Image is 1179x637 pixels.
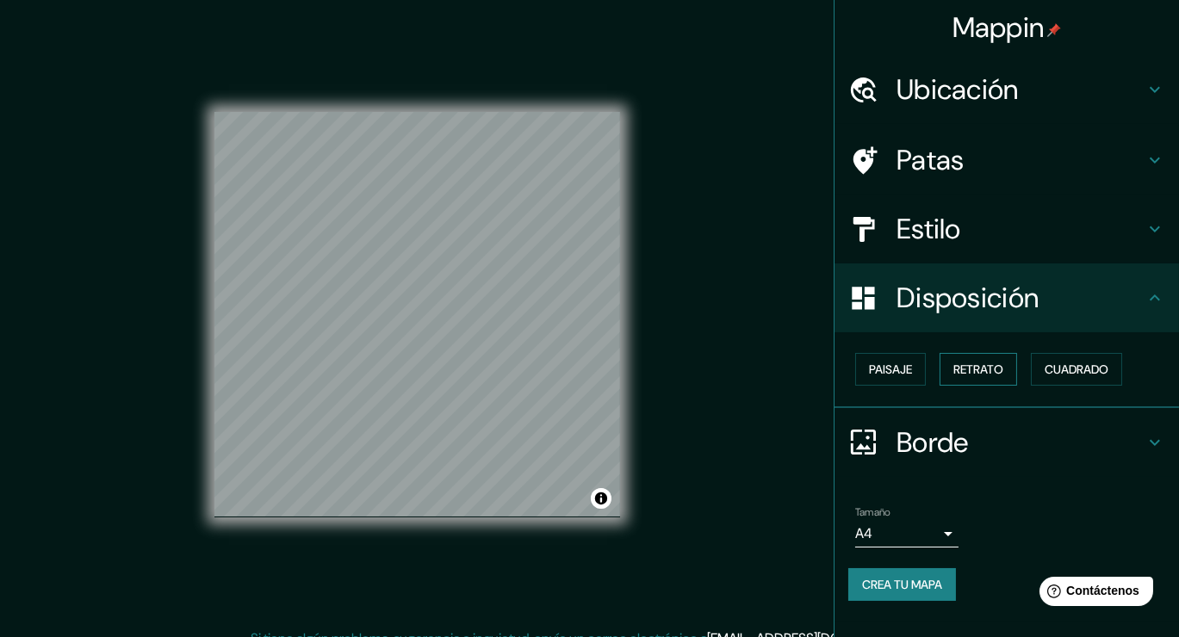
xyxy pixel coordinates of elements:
iframe: Lanzador de widgets de ayuda [1026,570,1160,618]
font: Retrato [953,362,1003,377]
font: Estilo [897,211,961,247]
font: Patas [897,142,965,178]
div: Disposición [835,263,1179,332]
div: Patas [835,126,1179,195]
img: pin-icon.png [1047,23,1061,37]
font: Disposición [897,280,1039,316]
font: Ubicación [897,71,1019,108]
font: Paisaje [869,362,912,377]
button: Retrato [940,353,1017,386]
font: Tamaño [855,505,890,519]
div: Estilo [835,195,1179,263]
div: Borde [835,408,1179,477]
button: Crea tu mapa [848,568,956,601]
font: Borde [897,424,969,461]
canvas: Mapa [214,112,620,517]
div: Ubicación [835,55,1179,124]
button: Cuadrado [1031,353,1122,386]
font: A4 [855,524,872,542]
button: Paisaje [855,353,926,386]
font: Crea tu mapa [862,577,942,592]
font: Mappin [953,9,1045,46]
font: Cuadrado [1045,362,1108,377]
button: Activar o desactivar atribución [591,488,611,509]
div: A4 [855,520,959,547]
